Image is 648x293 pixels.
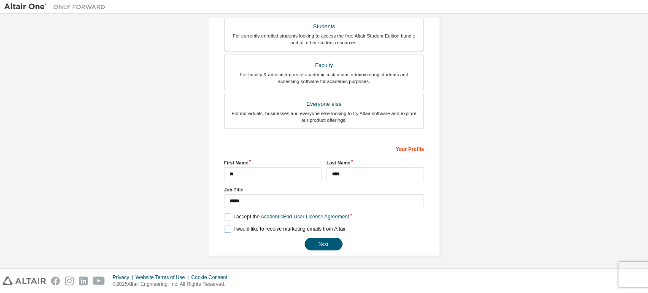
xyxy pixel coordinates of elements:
[224,142,424,155] div: Your Profile
[3,277,46,285] img: altair_logo.svg
[229,110,418,124] div: For individuals, businesses and everyone else looking to try Altair software and explore our prod...
[327,159,424,166] label: Last Name
[229,98,418,110] div: Everyone else
[224,226,346,233] label: I would like to receive marketing emails from Altair
[229,59,418,71] div: Faculty
[93,277,105,285] img: youtube.svg
[51,277,60,285] img: facebook.svg
[4,3,110,11] img: Altair One
[261,214,349,220] a: Academic End-User License Agreement
[229,71,418,85] div: For faculty & administrators of academic institutions administering students and accessing softwa...
[113,281,232,288] p: © 2025 Altair Engineering, Inc. All Rights Reserved.
[135,274,191,281] div: Website Terms of Use
[65,277,74,285] img: instagram.svg
[113,274,135,281] div: Privacy
[191,274,232,281] div: Cookie Consent
[305,238,343,250] button: Next
[224,213,349,220] label: I accept the
[79,277,88,285] img: linkedin.svg
[229,32,418,46] div: For currently enrolled students looking to access the free Altair Student Edition bundle and all ...
[229,21,418,32] div: Students
[224,186,424,193] label: Job Title
[224,159,321,166] label: First Name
